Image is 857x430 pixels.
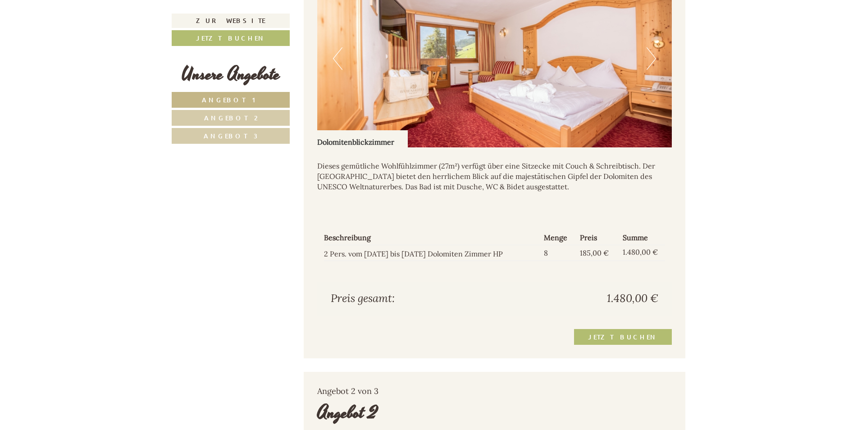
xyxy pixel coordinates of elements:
[172,62,290,87] div: Unsere Angebote
[333,47,342,70] button: Previous
[619,231,665,245] th: Summe
[172,30,290,46] a: Jetzt buchen
[324,245,540,261] td: 2 Pers. vom [DATE] bis [DATE] Dolomiten Zimmer HP
[317,400,378,426] div: Angebot 2
[204,132,258,140] span: Angebot 3
[202,96,260,104] span: Angebot 1
[580,248,609,257] span: 185,00 €
[324,231,540,245] th: Beschreibung
[317,386,378,396] span: Angebot 2 von 3
[540,245,577,261] td: 8
[317,130,408,147] div: Dolomitenblickzimmer
[172,14,290,28] a: Zur Website
[619,245,665,261] td: 1.480,00 €
[317,161,672,192] p: Dieses gemütliche Wohlfühlzimmer (27m²) verfügt über eine Sitzecke mit Couch & Schreibtisch. Der ...
[324,291,495,306] div: Preis gesamt:
[607,291,658,306] span: 1.480,00 €
[647,47,656,70] button: Next
[204,114,258,122] span: Angebot 2
[576,231,619,245] th: Preis
[574,329,672,345] a: Jetzt buchen
[540,231,577,245] th: Menge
